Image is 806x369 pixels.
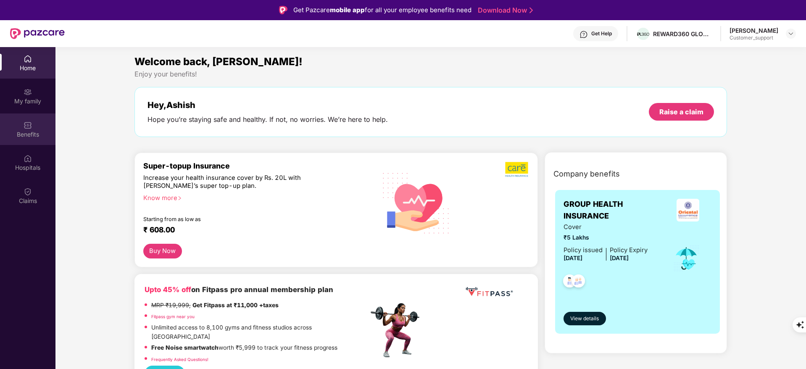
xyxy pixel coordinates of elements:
div: Get Help [591,30,612,37]
div: Starting from as low as [143,216,333,222]
img: svg+xml;base64,PHN2ZyB4bWxucz0iaHR0cDovL3d3dy53My5vcmcvMjAwMC9zdmciIHdpZHRoPSI0OC45NDMiIGhlaWdodD... [568,272,589,293]
img: svg+xml;base64,PHN2ZyBpZD0iQmVuZWZpdHMiIHhtbG5zPSJodHRwOi8vd3d3LnczLm9yZy8yMDAwL3N2ZyIgd2lkdGg9Ij... [24,121,32,129]
img: fppp.png [464,284,514,300]
strong: Get Fitpass at ₹11,000 +taxes [192,302,279,308]
del: MRP ₹19,999, [151,302,191,308]
p: Unlimited access to 8,100 gyms and fitness studios across [GEOGRAPHIC_DATA] [151,323,368,341]
img: svg+xml;base64,PHN2ZyBpZD0iRHJvcGRvd24tMzJ4MzIiIHhtbG5zPSJodHRwOi8vd3d3LnczLm9yZy8yMDAwL3N2ZyIgd2... [788,30,794,37]
p: worth ₹5,999 to track your fitness progress [151,343,337,353]
div: Increase your health insurance cover by Rs. 20L with [PERSON_NAME]’s super top-up plan. [143,174,332,190]
img: Logo [279,6,287,14]
span: Company benefits [553,168,620,180]
div: Enjoy your benefits! [134,70,727,79]
a: Frequently Asked Questions! [151,357,208,362]
div: REWARD360 GLOBAL SERVICES PRIVATE LIMITED [653,30,712,38]
span: ₹5 Lakhs [564,233,648,242]
span: right [177,196,182,200]
img: R360%20LOGO.png [637,33,649,36]
div: Raise a claim [659,107,703,116]
img: svg+xml;base64,PHN2ZyB4bWxucz0iaHR0cDovL3d3dy53My5vcmcvMjAwMC9zdmciIHhtbG5zOnhsaW5rPSJodHRwOi8vd3... [376,162,456,243]
img: svg+xml;base64,PHN2ZyB3aWR0aD0iMjAiIGhlaWdodD0iMjAiIHZpZXdCb3g9IjAgMCAyMCAyMCIgZmlsbD0ibm9uZSIgeG... [24,88,32,96]
button: Buy Now [143,244,182,258]
div: Know more [143,194,363,200]
img: svg+xml;base64,PHN2ZyBpZD0iSG9zcGl0YWxzIiB4bWxucz0iaHR0cDovL3d3dy53My5vcmcvMjAwMC9zdmciIHdpZHRoPS... [24,154,32,163]
div: Policy Expiry [610,245,648,255]
span: [DATE] [564,255,582,261]
b: on Fitpass pro annual membership plan [145,285,333,294]
span: View details [570,315,599,323]
div: Policy issued [564,245,603,255]
button: View details [564,312,606,325]
div: Hey, Ashish [148,100,388,110]
span: GROUP HEALTH INSURANCE [564,198,664,222]
img: insurerLogo [677,199,699,221]
a: Download Now [478,6,530,15]
a: Fitpass gym near you [151,314,195,319]
strong: Free Noise smartwatch [151,344,219,351]
div: Super-topup Insurance [143,161,369,170]
div: Hope you’re staying safe and healthy. If not, no worries. We’re here to help. [148,115,388,124]
div: Get Pazcare for all your employee benefits need [293,5,471,15]
img: fpp.png [368,301,427,360]
img: svg+xml;base64,PHN2ZyB4bWxucz0iaHR0cDovL3d3dy53My5vcmcvMjAwMC9zdmciIHdpZHRoPSI0OC45NDMiIGhlaWdodD... [559,272,580,293]
img: svg+xml;base64,PHN2ZyBpZD0iSGVscC0zMngzMiIgeG1sbnM9Imh0dHA6Ly93d3cudzMub3JnLzIwMDAvc3ZnIiB3aWR0aD... [579,30,588,39]
img: icon [673,245,700,272]
strong: mobile app [330,6,365,14]
b: Upto 45% off [145,285,191,294]
img: svg+xml;base64,PHN2ZyBpZD0iSG9tZSIgeG1sbnM9Imh0dHA6Ly93d3cudzMub3JnLzIwMDAvc3ZnIiB3aWR0aD0iMjAiIG... [24,55,32,63]
span: [DATE] [610,255,629,261]
span: Welcome back, [PERSON_NAME]! [134,55,303,68]
img: Stroke [529,6,533,15]
img: New Pazcare Logo [10,28,65,39]
span: Cover [564,222,648,232]
div: [PERSON_NAME] [730,26,778,34]
img: svg+xml;base64,PHN2ZyBpZD0iQ2xhaW0iIHhtbG5zPSJodHRwOi8vd3d3LnczLm9yZy8yMDAwL3N2ZyIgd2lkdGg9IjIwIi... [24,187,32,196]
img: b5dec4f62d2307b9de63beb79f102df3.png [505,161,529,177]
div: Customer_support [730,34,778,41]
div: ₹ 608.00 [143,225,360,235]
